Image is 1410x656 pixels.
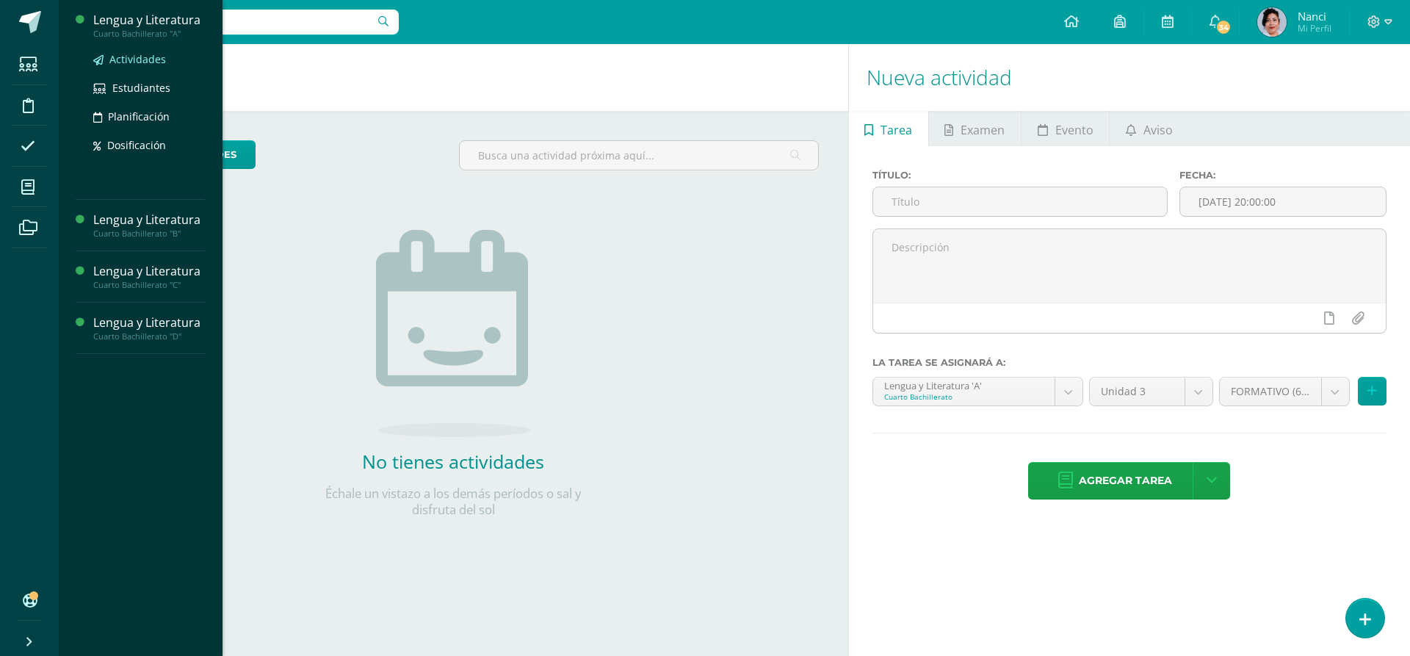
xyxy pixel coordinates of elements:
span: Evento [1055,112,1093,148]
div: Lengua y Literatura [93,12,205,29]
a: Lengua y LiteraturaCuarto Bachillerato "B" [93,212,205,239]
div: Cuarto Bachillerato "A" [93,29,205,39]
label: Título: [872,170,1168,181]
span: Tarea [881,112,912,148]
span: Agregar tarea [1079,463,1172,499]
div: Cuarto Bachillerato "D" [93,331,205,342]
span: FORMATIVO (60.0%) [1231,378,1310,406]
div: Lengua y Literatura [93,314,205,331]
div: Lengua y Literatura [93,212,205,228]
a: Lengua y LiteraturaCuarto Bachillerato "D" [93,314,205,342]
span: Planificación [108,109,170,123]
h2: No tienes actividades [306,449,600,474]
a: Dosificación [93,137,205,154]
img: df771cb2c248fc4d80dbd42dee062b28.png [1257,7,1287,37]
a: Tarea [849,111,928,146]
div: Cuarto Bachillerato "B" [93,228,205,239]
h1: Actividades [76,44,831,111]
div: Lengua y Literatura 'A' [884,378,1044,392]
span: Examen [961,112,1005,148]
a: Aviso [1110,111,1188,146]
a: Unidad 3 [1090,378,1212,406]
a: Actividades [93,51,205,68]
span: Actividades [109,52,166,66]
a: Lengua y LiteraturaCuarto Bachillerato "A" [93,12,205,39]
span: Unidad 3 [1101,378,1174,406]
label: Fecha: [1179,170,1386,181]
span: Estudiantes [112,81,170,95]
div: Cuarto Bachillerato "C" [93,280,205,290]
span: Nanci [1298,9,1331,24]
a: Planificación [93,108,205,125]
a: Lengua y LiteraturaCuarto Bachillerato "C" [93,263,205,290]
a: Lengua y Literatura 'A'Cuarto Bachillerato [873,378,1082,406]
img: no_activities.png [376,230,530,437]
a: Examen [929,111,1021,146]
span: Dosificación [107,138,166,152]
input: Título [873,187,1167,216]
input: Busca un usuario... [68,10,399,35]
h1: Nueva actividad [867,44,1392,111]
span: Mi Perfil [1298,22,1331,35]
p: Échale un vistazo a los demás períodos o sal y disfruta del sol [306,486,600,518]
div: Cuarto Bachillerato [884,392,1044,402]
a: Evento [1022,111,1109,146]
label: La tarea se asignará a: [872,357,1386,368]
input: Fecha de entrega [1180,187,1386,216]
input: Busca una actividad próxima aquí... [460,141,817,170]
div: Lengua y Literatura [93,263,205,280]
span: Aviso [1143,112,1173,148]
span: 34 [1215,19,1232,35]
a: Estudiantes [93,79,205,96]
a: FORMATIVO (60.0%) [1220,378,1349,406]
